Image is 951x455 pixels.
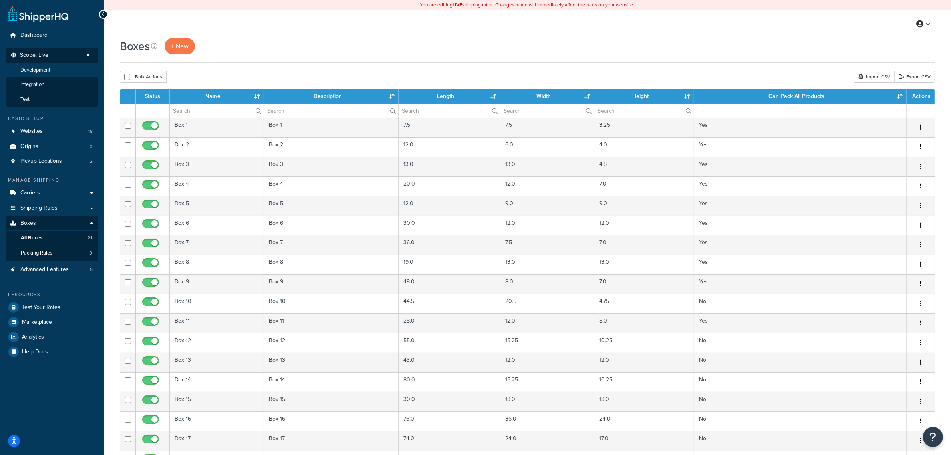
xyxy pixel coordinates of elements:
th: Length : activate to sort column ascending [399,89,500,104]
td: 24.0 [500,431,594,451]
td: Box 2 [170,137,264,157]
td: Box 7 [264,235,399,255]
a: Marketplace [6,315,98,329]
td: Yes [694,313,907,333]
th: Actions [907,89,935,104]
span: Scope: Live [20,52,48,59]
a: Analytics [6,330,98,344]
td: Box 17 [264,431,399,451]
td: Box 6 [264,216,399,235]
td: 74.0 [399,431,500,451]
td: Yes [694,137,907,157]
td: 12.0 [500,313,594,333]
td: 6.0 [500,137,594,157]
td: Box 8 [264,255,399,274]
span: Carriers [20,190,40,196]
td: 36.0 [500,411,594,431]
td: 9.0 [500,196,594,216]
td: Box 15 [264,392,399,411]
td: 17.0 [594,431,695,451]
a: + New [165,38,195,54]
td: Box 3 [170,157,264,176]
button: Open Resource Center [923,427,943,447]
span: Integration [20,81,44,88]
li: Integration [6,77,98,92]
li: Help Docs [6,345,98,359]
td: Box 17 [170,431,264,451]
td: Box 7 [170,235,264,255]
td: 13.0 [500,255,594,274]
div: Resources [6,291,98,298]
span: Shipping Rules [20,205,58,212]
li: Development [6,63,98,78]
td: 9.0 [594,196,695,216]
td: 8.0 [500,274,594,294]
td: Yes [694,255,907,274]
td: Box 5 [264,196,399,216]
span: 21 [87,235,92,241]
td: Box 6 [170,216,264,235]
a: Boxes [6,216,98,231]
td: Box 2 [264,137,399,157]
th: Name : activate to sort column ascending [170,89,264,104]
li: Websites [6,124,98,139]
span: Origins [20,143,38,150]
input: Search [170,104,264,118]
span: Test Your Rates [22,304,60,311]
td: Box 12 [170,333,264,353]
li: All Boxes [6,231,98,245]
li: Origins [6,139,98,154]
td: Box 5 [170,196,264,216]
a: All Boxes 21 [6,231,98,245]
td: No [694,392,907,411]
a: Pickup Locations 2 [6,154,98,169]
td: Box 13 [264,353,399,372]
td: Yes [694,196,907,216]
li: Advanced Features [6,262,98,277]
th: Width : activate to sort column ascending [500,89,594,104]
td: Box 11 [170,313,264,333]
td: 10.25 [594,333,695,353]
td: Yes [694,274,907,294]
th: Status [136,89,170,104]
td: 10.25 [594,372,695,392]
div: Import CSV [854,71,894,83]
td: Box 1 [170,118,264,137]
td: 7.5 [500,235,594,255]
td: 18.0 [594,392,695,411]
td: 30.0 [399,216,500,235]
span: 2 [90,158,93,165]
span: Development [20,67,50,74]
td: No [694,431,907,451]
td: No [694,294,907,313]
td: Box 4 [264,176,399,196]
td: 20.0 [399,176,500,196]
li: Boxes [6,216,98,261]
td: Yes [694,176,907,196]
td: 7.0 [594,176,695,196]
span: Marketplace [22,319,52,326]
input: Search [500,104,594,118]
td: 4.5 [594,157,695,176]
td: Box 1 [264,118,399,137]
td: Box 14 [170,372,264,392]
td: 55.0 [399,333,500,353]
td: 7.5 [500,118,594,137]
td: Box 8 [170,255,264,274]
td: 7.0 [594,235,695,255]
td: 12.0 [500,176,594,196]
input: Search [264,104,398,118]
a: Carriers [6,186,98,200]
th: Description : activate to sort column ascending [264,89,399,104]
li: Dashboard [6,28,98,43]
td: 8.0 [594,313,695,333]
span: + New [171,42,189,51]
td: Box 12 [264,333,399,353]
a: Export CSV [894,71,935,83]
a: Websites 18 [6,124,98,139]
td: 48.0 [399,274,500,294]
li: Pickup Locations [6,154,98,169]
